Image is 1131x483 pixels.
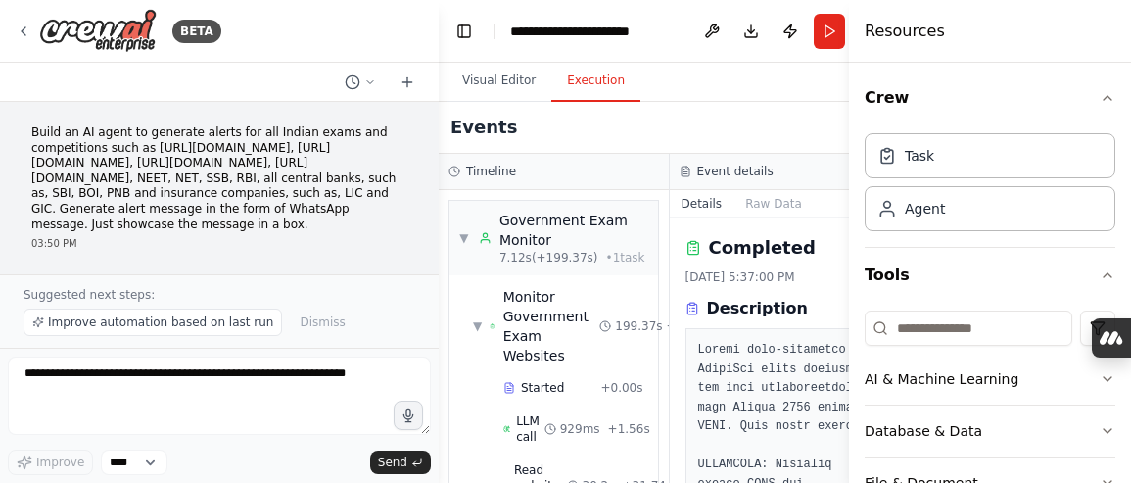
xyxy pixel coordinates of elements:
span: 929ms [560,421,600,437]
span: Improve [36,455,84,470]
button: Details [670,190,734,217]
button: Hide left sidebar [450,18,478,45]
span: • 1 task [606,250,645,266]
button: Dismiss [290,309,354,336]
div: Database & Data [865,421,982,441]
div: Task [905,146,934,166]
div: AI & Machine Learning [865,369,1018,389]
button: Raw Data [733,190,814,217]
button: AI & Machine Learning [865,354,1115,405]
button: Send [370,451,431,474]
p: Suggested next steps: [24,287,415,303]
h2: Completed [709,234,816,262]
div: 03:50 PM [31,236,407,251]
button: Improve automation based on last run [24,309,282,336]
span: LLM call [516,413,544,445]
span: Improve automation based on last run [48,314,273,330]
span: ▼ [473,318,482,334]
img: Logo [39,9,157,53]
h2: Events [450,114,517,141]
nav: breadcrumb [510,22,630,41]
span: + 0.00s [600,380,642,396]
div: [DATE] 5:37:00 PM [685,269,885,285]
button: Tools [865,248,1115,303]
span: 199.37s [615,318,662,334]
button: Start a new chat [392,71,423,94]
span: + 1.56s [608,421,650,437]
h4: Resources [865,20,945,43]
div: Crew [865,125,1115,247]
div: Government Exam Monitor [499,211,650,250]
div: Monitor Government Exam Websites [503,287,600,365]
button: Click to speak your automation idea [394,401,423,430]
div: BETA [172,20,221,43]
button: Execution [551,61,640,102]
span: ▼ [459,230,469,246]
h3: Timeline [466,164,516,179]
p: Build an AI agent to generate alerts for all Indian exams and competitions such as [URL][DOMAIN_N... [31,125,407,232]
h3: Description [707,297,808,320]
button: Improve [8,450,93,475]
span: Started [521,380,564,396]
h3: Event details [697,164,774,179]
span: + 7.12s [667,318,709,334]
span: Send [378,455,407,470]
span: 7.12s (+199.37s) [499,250,598,266]
button: Crew [865,71,1115,125]
span: Dismiss [300,314,345,330]
button: Database & Data [865,406,1115,457]
button: Switch to previous chat [337,71,384,94]
div: Agent [905,199,945,218]
button: Visual Editor [447,61,551,102]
